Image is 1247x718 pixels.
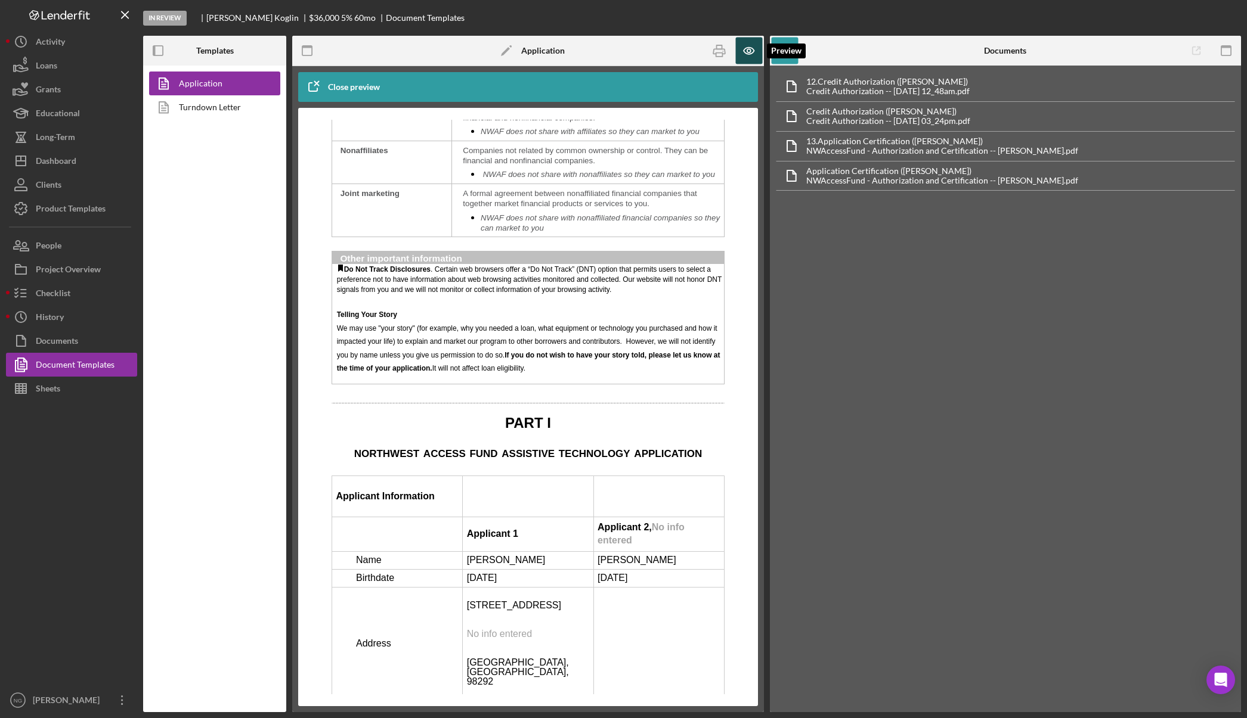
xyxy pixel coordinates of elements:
div: Checklist [36,281,70,308]
td: Address [10,467,141,580]
div: Activity [36,30,65,57]
div: Clients [36,173,61,200]
div: [PERSON_NAME] Koglin [206,13,309,23]
text: NG [14,697,22,704]
button: Project Overview [6,257,137,281]
div: 12. Credit Authorization ([PERSON_NAME]) [806,77,970,86]
button: Document Templates [6,353,137,377]
div: Grants [36,77,61,104]
div: Document Templates [36,353,115,380]
b: Templates [196,46,234,55]
iframe: Rich Text Area [322,120,734,694]
div: Educational [36,101,80,128]
div: Credit Authorization -- [DATE] 03_24pm.pdf [806,116,970,126]
button: NG[PERSON_NAME] [6,688,137,712]
div: [PERSON_NAME] [30,688,107,715]
button: Activity [6,30,137,54]
span: $36,000 [309,13,339,23]
button: Clients [6,173,137,197]
a: Turndown Letter [149,95,274,119]
button: Checklist [6,281,137,305]
p: [STREET_ADDRESS] [145,481,268,490]
div: History [36,305,64,332]
button: Educational [6,101,137,125]
div: Credit Authorization ([PERSON_NAME]) [806,107,970,116]
div: Close preview [328,75,380,99]
div: 13. Application Certification ([PERSON_NAME]) [806,136,1078,146]
button: Documents [6,329,137,353]
div: Sheets [36,377,60,403]
button: People [6,234,137,257]
button: Close preview [298,75,392,99]
div: In Review [143,11,187,26]
a: Application [149,72,274,95]
div: Open Intercom Messenger [1206,666,1235,694]
span: No info entered [145,509,210,519]
div: NWAccessFund - Authorization and Certification -- [PERSON_NAME].pdf [806,146,1078,156]
button: History [6,305,137,329]
div: People [36,234,61,260]
div: NWAccessFund - Authorization and Certification -- [PERSON_NAME].pdf [806,176,1078,185]
button: Long-Term [6,125,137,149]
div: Project Overview [36,257,101,284]
div: 5 % [341,13,352,23]
div: Dashboard [36,149,76,176]
button: Dashboard [6,149,137,173]
div: Document Templates [386,13,465,23]
div: Loans [36,54,57,80]
button: Sheets [6,377,137,400]
p: [GEOGRAPHIC_DATA], [GEOGRAPHIC_DATA], 98292 [145,529,268,567]
button: Loans [6,54,137,77]
div: Credit Authorization -- [DATE] 12_48am.pdf [806,86,970,96]
b: Documents [984,46,1026,55]
button: Product Templates [6,197,137,220]
button: Grants [6,77,137,101]
div: Long-Term [36,125,75,152]
div: Application Certification ([PERSON_NAME]) [806,166,1078,176]
div: Product Templates [36,197,106,223]
b: Application [521,46,565,55]
div: Documents [36,329,78,356]
div: 60 mo [354,13,376,23]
